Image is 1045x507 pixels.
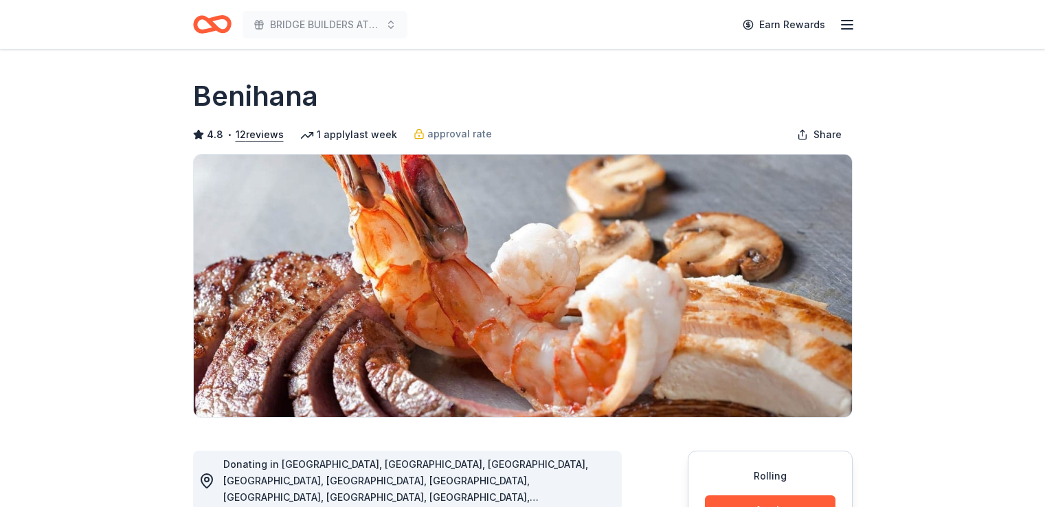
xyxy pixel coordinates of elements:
span: 4.8 [207,126,223,143]
div: Rolling [705,468,835,484]
span: approval rate [427,126,492,142]
img: Image for Benihana [194,155,852,417]
span: BRIDGE BUILDERS AT RIALTO UNIFIED [270,16,380,33]
span: • [227,129,232,140]
a: Earn Rewards [734,12,833,37]
a: approval rate [414,126,492,142]
a: Home [193,8,232,41]
div: 1 apply last week [300,126,397,143]
button: Share [786,121,853,148]
h1: Benihana [193,77,318,115]
span: Share [813,126,842,143]
button: 12reviews [236,126,284,143]
button: BRIDGE BUILDERS AT RIALTO UNIFIED [243,11,407,38]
